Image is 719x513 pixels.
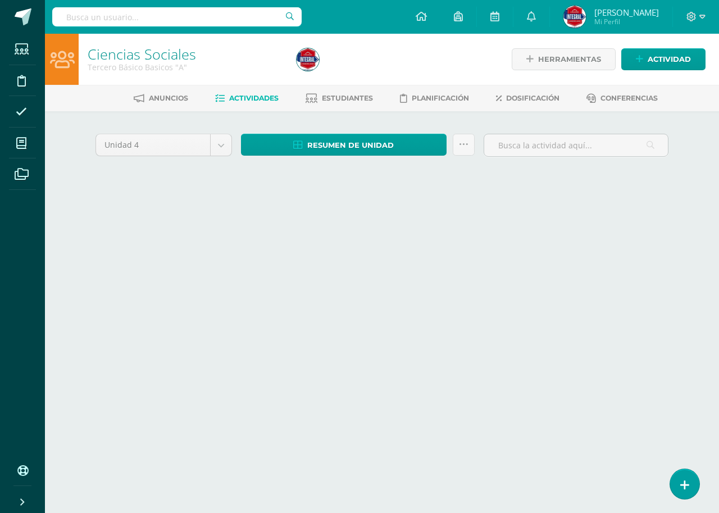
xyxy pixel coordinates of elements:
input: Busca un usuario... [52,7,302,26]
span: Actividad [648,49,691,70]
a: Ciencias Sociales [88,44,196,63]
span: Conferencias [600,94,658,102]
span: Anuncios [149,94,188,102]
a: Actividad [621,48,706,70]
a: Unidad 4 [96,134,231,156]
a: Conferencias [586,89,658,107]
span: Dosificación [506,94,559,102]
span: Actividades [229,94,279,102]
img: 9479b67508c872087c746233754dda3e.png [563,6,586,28]
img: 9479b67508c872087c746233754dda3e.png [297,48,319,71]
a: Estudiantes [306,89,373,107]
span: Resumen de unidad [307,135,394,156]
a: Resumen de unidad [241,134,447,156]
a: Planificación [400,89,469,107]
span: [PERSON_NAME] [594,7,659,18]
a: Anuncios [134,89,188,107]
span: Planificación [412,94,469,102]
span: Herramientas [538,49,601,70]
a: Actividades [215,89,279,107]
div: Tercero Básico Basicos 'A' [88,62,283,72]
a: Herramientas [512,48,616,70]
span: Unidad 4 [104,134,202,156]
span: Estudiantes [322,94,373,102]
h1: Ciencias Sociales [88,46,283,62]
input: Busca la actividad aquí... [484,134,668,156]
span: Mi Perfil [594,17,659,26]
a: Dosificación [496,89,559,107]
